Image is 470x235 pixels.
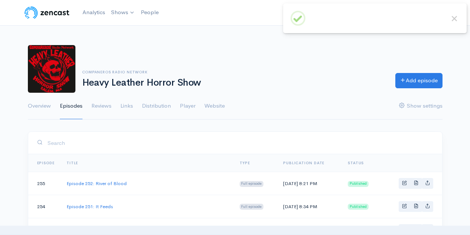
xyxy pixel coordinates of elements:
a: Add episode [395,73,443,88]
td: 255 [28,172,61,195]
td: [DATE] 8:21 PM [277,172,342,195]
a: Episode 252: River of Blood [67,180,127,187]
a: Website [204,93,225,120]
span: Status [348,161,364,165]
a: Publication date [283,161,324,165]
img: ZenCast Logo [23,5,71,20]
input: Search [47,135,433,150]
a: Episodes [60,93,82,120]
span: Published [348,204,369,210]
h6: Companeros Radio Network [82,70,386,74]
a: Episode 251: It Feeds [67,203,113,210]
a: Shows [108,4,138,21]
span: Published [348,181,369,187]
td: [DATE] 8:34 PM [277,195,342,218]
td: 254 [28,195,61,218]
a: Episode [37,161,55,165]
a: Analytics [80,4,108,20]
button: Close this dialog [450,14,459,23]
a: Reviews [91,93,111,120]
a: People [138,4,162,20]
a: Distribution [142,93,171,120]
h1: Heavy Leather Horror Show [82,77,386,88]
a: Title [67,161,78,165]
a: Links [120,93,133,120]
a: Show settings [399,93,443,120]
a: Type [240,161,250,165]
div: Basic example [399,201,433,212]
span: Full episode [240,181,264,187]
div: Basic example [399,178,433,189]
span: Full episode [240,204,264,210]
a: Player [180,93,195,120]
div: Basic example [399,224,433,235]
a: Overview [28,93,51,120]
